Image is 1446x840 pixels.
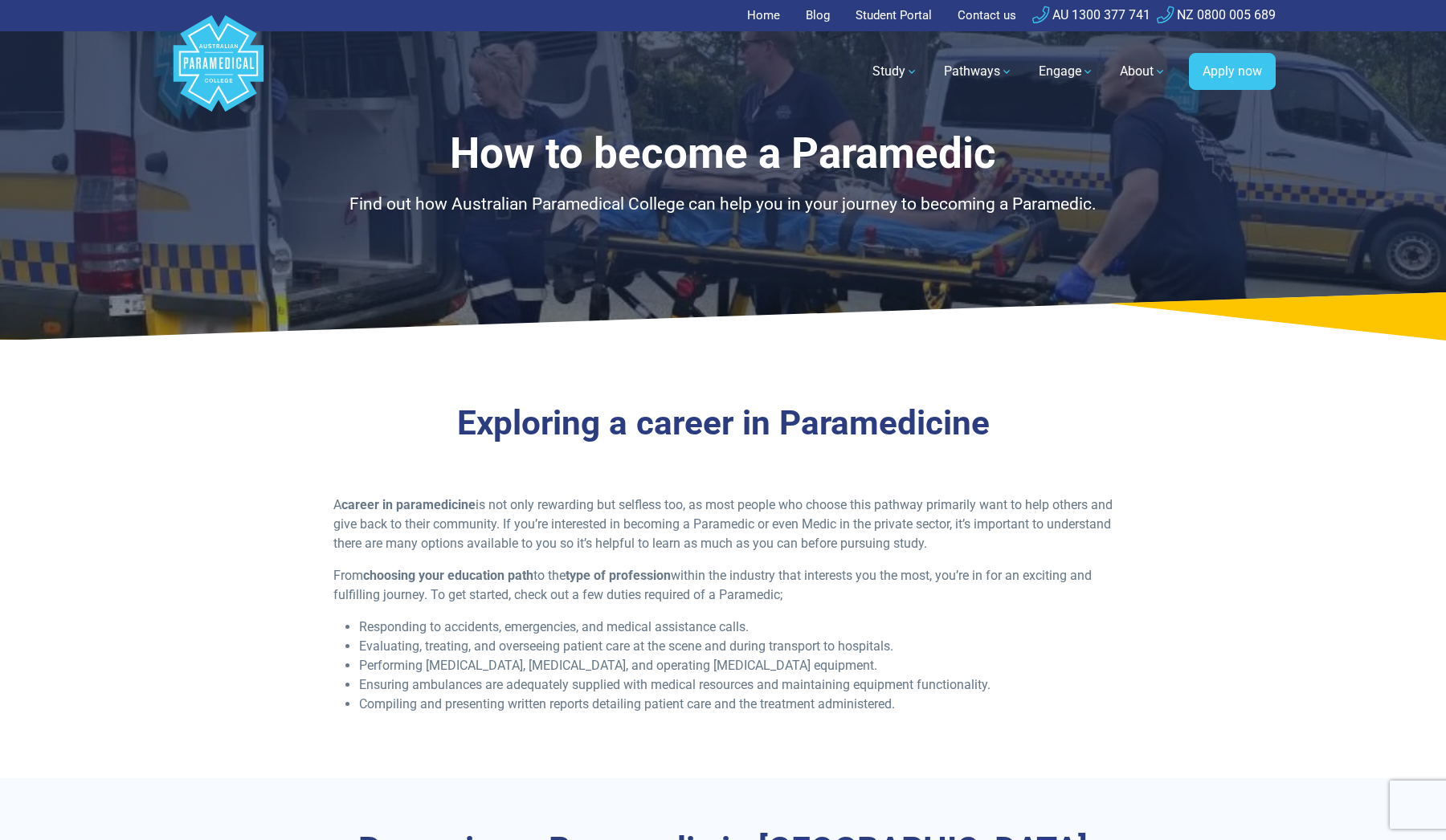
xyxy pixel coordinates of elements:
[359,656,1113,675] li: Performing [MEDICAL_DATA], [MEDICAL_DATA], and operating [MEDICAL_DATA] equipment.
[359,618,1113,637] li: Responding to accidents, emergencies, and medical assistance calls.
[333,566,1113,605] p: From to the within the industry that interests you the most, you’re in for an exciting and fulfil...
[170,31,267,112] a: Australian Paramedical College
[253,128,1193,179] h1: How to become a Paramedic
[1189,53,1276,90] a: Apply now
[253,403,1193,444] h2: Exploring a career in Paramedicine
[863,49,928,94] a: Study
[333,495,1113,553] p: A is not only rewarding but selfless too, as most people who choose this pathway primarily want t...
[566,568,671,583] strong: type of profession
[363,568,533,583] strong: choosing your education path
[341,497,476,512] strong: career in paramedicine
[1157,7,1276,22] a: NZ 0800 005 689
[359,675,1113,695] li: Ensuring ambulances are adequately supplied with medical resources and maintaining equipment func...
[1110,49,1176,94] a: About
[359,637,1113,656] li: Evaluating, treating, and overseeing patient care at the scene and during transport to hospitals.
[359,695,1113,714] li: Compiling and presenting written reports detailing patient care and the treatment administered.
[934,49,1023,94] a: Pathways
[1032,7,1150,22] a: AU 1300 377 741
[1029,49,1104,94] a: Engage
[253,192,1193,218] p: Find out how Australian Paramedical College can help you in your journey to becoming a Paramedic.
